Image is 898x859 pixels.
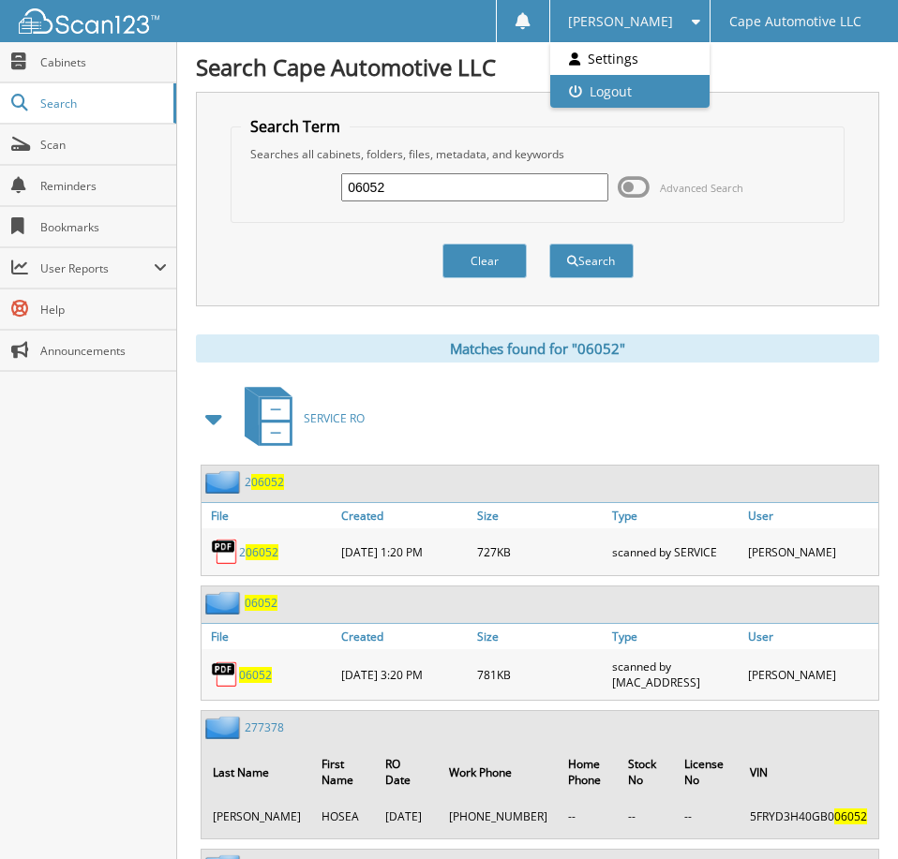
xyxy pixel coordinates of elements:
[337,503,471,528] a: Created
[19,8,159,34] img: scan123-logo-white.svg
[205,470,245,494] img: folder2.png
[239,544,278,560] a: 206052
[741,745,876,799] th: VIN
[304,410,365,426] span: SERVICE RO
[40,302,167,318] span: Help
[743,533,878,570] div: [PERSON_NAME]
[205,716,245,739] img: folder2.png
[472,654,607,695] div: 781KB
[607,533,742,570] div: scanned by SERVICE
[559,745,617,799] th: Home Phone
[40,96,164,111] span: Search
[376,745,437,799] th: RO Date
[549,244,634,278] button: Search
[804,769,898,859] iframe: Chat Widget
[211,660,239,689] img: PDF.png
[675,745,739,799] th: License No
[729,16,861,27] span: Cape Automotive LLC
[241,116,350,137] legend: Search Term
[376,801,437,832] td: [DATE]
[440,801,557,832] td: [PHONE_NUMBER]
[550,42,710,75] a: Settings
[241,146,833,162] div: Searches all cabinets, folders, files, metadata, and keywords
[233,381,365,455] a: SERVICE RO
[203,745,310,799] th: Last Name
[245,595,277,611] a: 06052
[205,591,245,615] img: folder2.png
[251,474,284,490] span: 06052
[312,745,374,799] th: First Name
[40,137,167,153] span: Scan
[472,533,607,570] div: 727KB
[40,343,167,359] span: Announcements
[40,54,167,70] span: Cabinets
[40,178,167,194] span: Reminders
[239,667,272,683] a: 06052
[743,624,878,649] a: User
[660,181,743,195] span: Advanced Search
[202,624,337,649] a: File
[743,503,878,528] a: User
[312,801,374,832] td: HOSEA
[40,219,167,235] span: Bookmarks
[568,16,673,27] span: [PERSON_NAME]
[202,503,337,528] a: File
[550,75,710,108] a: Logout
[440,745,557,799] th: Work Phone
[607,654,742,695] div: scanned by [MAC_ADDRESS]
[559,801,617,832] td: --
[607,624,742,649] a: Type
[472,624,607,649] a: Size
[607,503,742,528] a: Type
[245,474,284,490] a: 206052
[337,654,471,695] div: [DATE] 3:20 PM
[246,544,278,560] span: 06052
[472,503,607,528] a: Size
[40,260,154,276] span: User Reports
[619,801,673,832] td: --
[337,624,471,649] a: Created
[211,538,239,566] img: PDF.png
[337,533,471,570] div: [DATE] 1:20 PM
[196,334,879,363] div: Matches found for "06052"
[442,244,527,278] button: Clear
[203,801,310,832] td: [PERSON_NAME]
[196,52,879,82] h1: Search Cape Automotive LLC
[245,719,284,735] a: 277378
[743,654,878,695] div: [PERSON_NAME]
[619,745,673,799] th: Stock No
[741,801,876,832] td: 5FRYD3H40GB0
[675,801,739,832] td: --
